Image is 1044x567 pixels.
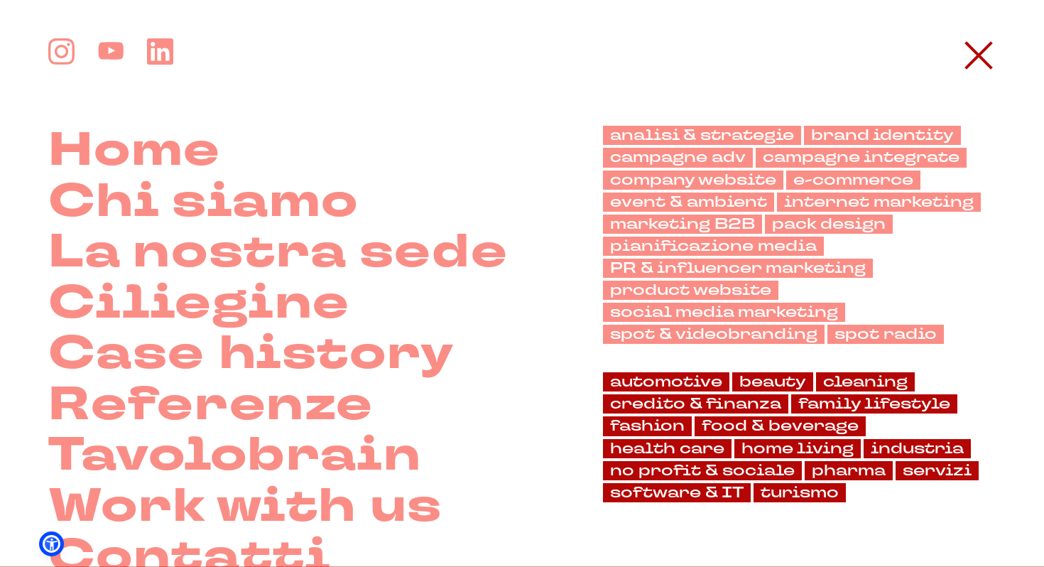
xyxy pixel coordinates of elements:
[603,461,802,480] a: no profit & sociale
[43,535,60,553] a: Open Accessibility Menu
[603,171,783,190] a: company website
[805,461,893,480] a: pharma
[603,303,845,322] a: social media marketing
[695,416,866,436] a: food & beverage
[777,193,981,212] a: internet marketing
[827,325,944,344] a: spot radio
[791,394,957,414] a: family lifestyle
[732,372,813,391] a: beauty
[816,372,915,391] a: cleaning
[603,126,801,145] a: analisi & strategie
[48,126,221,177] a: Home
[48,482,442,533] a: Work with us
[603,483,751,502] a: software & IT
[603,372,729,391] a: automotive
[48,279,350,330] a: Ciliegine
[603,394,788,414] a: credito & finanza
[734,439,861,458] a: home living
[603,325,825,344] a: spot & videobranding
[603,281,778,300] a: product website
[603,148,753,167] a: campagne adv
[896,461,979,480] a: servizi
[48,329,455,380] a: Case history
[603,416,692,436] a: fashion
[756,148,967,167] a: campagne integrate
[804,126,961,145] a: brand identity
[603,237,824,256] a: pianificazione media
[48,227,508,279] a: La nostra sede
[786,171,920,190] a: e-commerce
[48,380,374,431] a: Referenze
[603,215,762,234] a: marketing B2B
[754,483,846,502] a: turismo
[48,177,359,228] a: Chi siamo
[864,439,971,458] a: industria
[48,431,421,482] a: Tavolobrain
[603,193,774,212] a: event & ambient
[603,439,732,458] a: health care
[765,215,893,234] a: pack design
[603,259,873,278] a: PR & influencer marketing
